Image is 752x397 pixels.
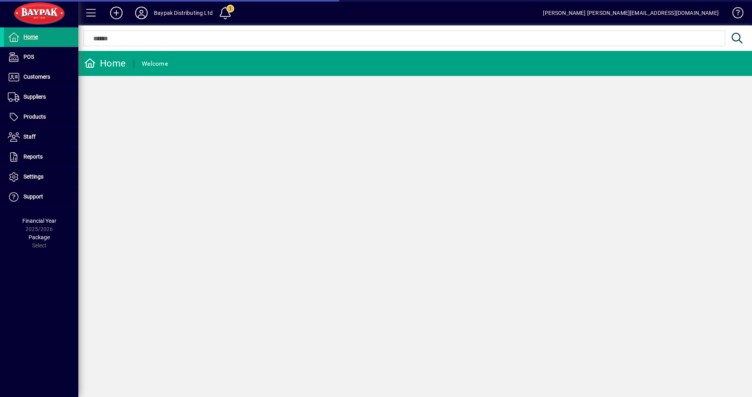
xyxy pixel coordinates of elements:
[23,74,50,80] span: Customers
[29,234,50,240] span: Package
[4,127,78,147] a: Staff
[23,173,43,180] span: Settings
[4,147,78,167] a: Reports
[4,167,78,187] a: Settings
[4,87,78,107] a: Suppliers
[22,218,56,224] span: Financial Year
[23,193,43,200] span: Support
[4,47,78,67] a: POS
[23,134,36,140] span: Staff
[154,7,213,19] div: Baypak Distributing Ltd
[23,114,46,120] span: Products
[727,2,742,27] a: Knowledge Base
[23,94,46,100] span: Suppliers
[23,54,34,60] span: POS
[104,6,129,20] button: Add
[142,58,168,70] div: Welcome
[23,34,38,40] span: Home
[543,7,719,19] div: [PERSON_NAME] [PERSON_NAME][EMAIL_ADDRESS][DOMAIN_NAME]
[4,187,78,207] a: Support
[84,57,126,70] div: Home
[129,6,154,20] button: Profile
[4,67,78,87] a: Customers
[4,107,78,127] a: Products
[23,153,43,160] span: Reports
